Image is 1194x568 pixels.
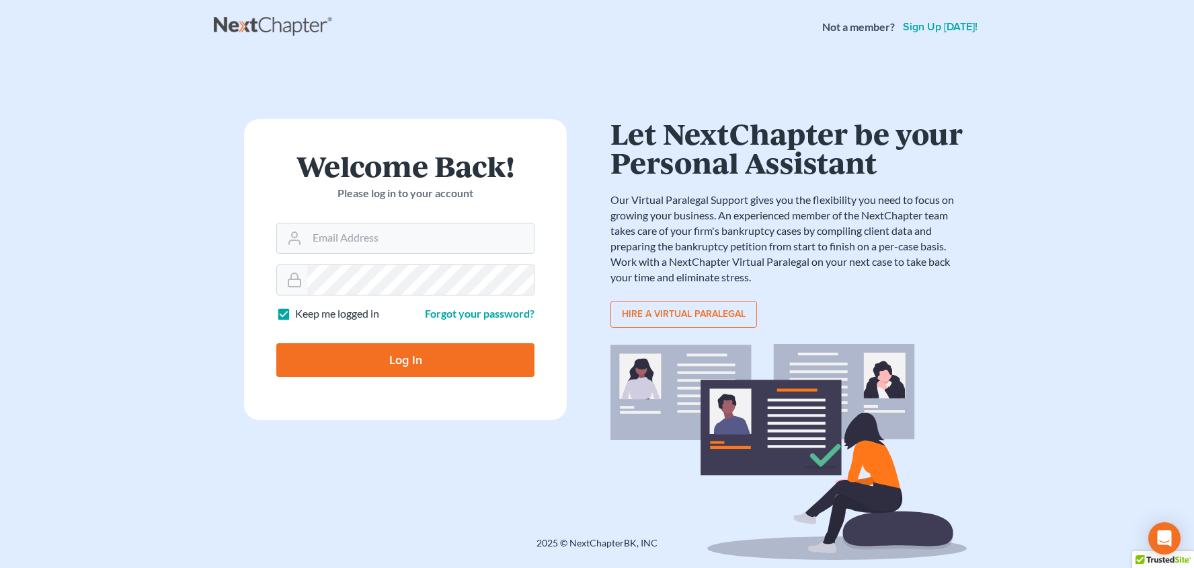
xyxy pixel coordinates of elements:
[276,343,534,377] input: Log In
[1148,522,1181,555] div: Open Intercom Messenger
[295,306,379,322] label: Keep me logged in
[214,536,980,561] div: 2025 © NextChapterBK, INC
[900,22,980,32] a: Sign up [DATE]!
[307,223,534,253] input: Email Address
[425,307,534,320] a: Forgot your password?
[276,186,534,201] p: Please log in to your account
[610,344,967,560] img: virtual_paralegal_bg-b12c8cf30858a2b2c02ea913d52db5c468ecc422855d04272ea22d19010d70dc.svg
[610,119,967,176] h1: Let NextChapter be your Personal Assistant
[276,151,534,180] h1: Welcome Back!
[822,20,895,35] strong: Not a member?
[610,192,967,285] p: Our Virtual Paralegal Support gives you the flexibility you need to focus on growing your busines...
[610,301,757,328] a: Hire a virtual paralegal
